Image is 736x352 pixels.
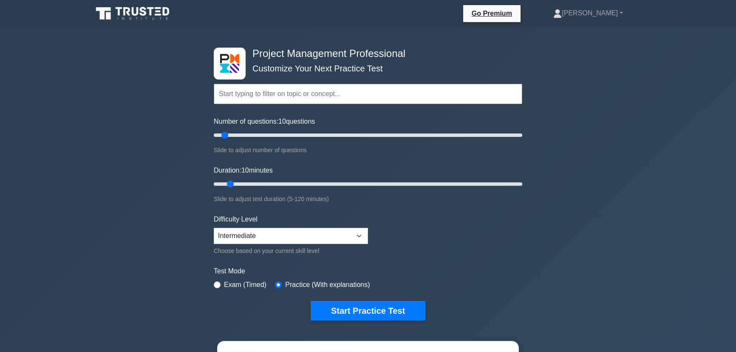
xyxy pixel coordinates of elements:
[467,8,517,19] a: Go Premium
[241,167,249,174] span: 10
[214,84,522,104] input: Start typing to filter on topic or concept...
[214,266,522,276] label: Test Mode
[533,5,643,22] a: [PERSON_NAME]
[214,214,258,224] label: Difficulty Level
[214,145,522,155] div: Slide to adjust number of questions
[249,48,481,60] h4: Project Management Professional
[224,280,266,290] label: Exam (Timed)
[285,280,370,290] label: Practice (With explanations)
[214,165,273,176] label: Duration: minutes
[278,118,286,125] span: 10
[214,116,315,127] label: Number of questions: questions
[214,194,522,204] div: Slide to adjust test duration (5-120 minutes)
[214,246,368,256] div: Choose based on your current skill level
[311,301,425,321] button: Start Practice Test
